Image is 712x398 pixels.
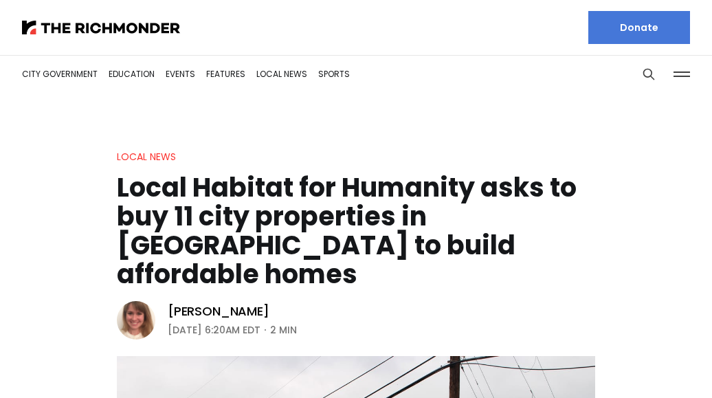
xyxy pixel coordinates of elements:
[588,11,690,44] a: Donate
[256,68,307,80] a: Local News
[22,68,98,80] a: City Government
[597,331,712,398] iframe: portal-trigger
[206,68,245,80] a: Features
[109,68,155,80] a: Education
[638,64,659,85] button: Search this site
[117,173,595,289] h1: Local Habitat for Humanity asks to buy 11 city properties in [GEOGRAPHIC_DATA] to build affordabl...
[22,21,180,34] img: The Richmonder
[117,150,176,164] a: Local News
[168,303,269,320] a: [PERSON_NAME]
[270,322,297,338] span: 2 min
[117,301,155,340] img: Sarah Vogelsong
[168,322,260,338] time: [DATE] 6:20AM EDT
[166,68,195,80] a: Events
[318,68,350,80] a: Sports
